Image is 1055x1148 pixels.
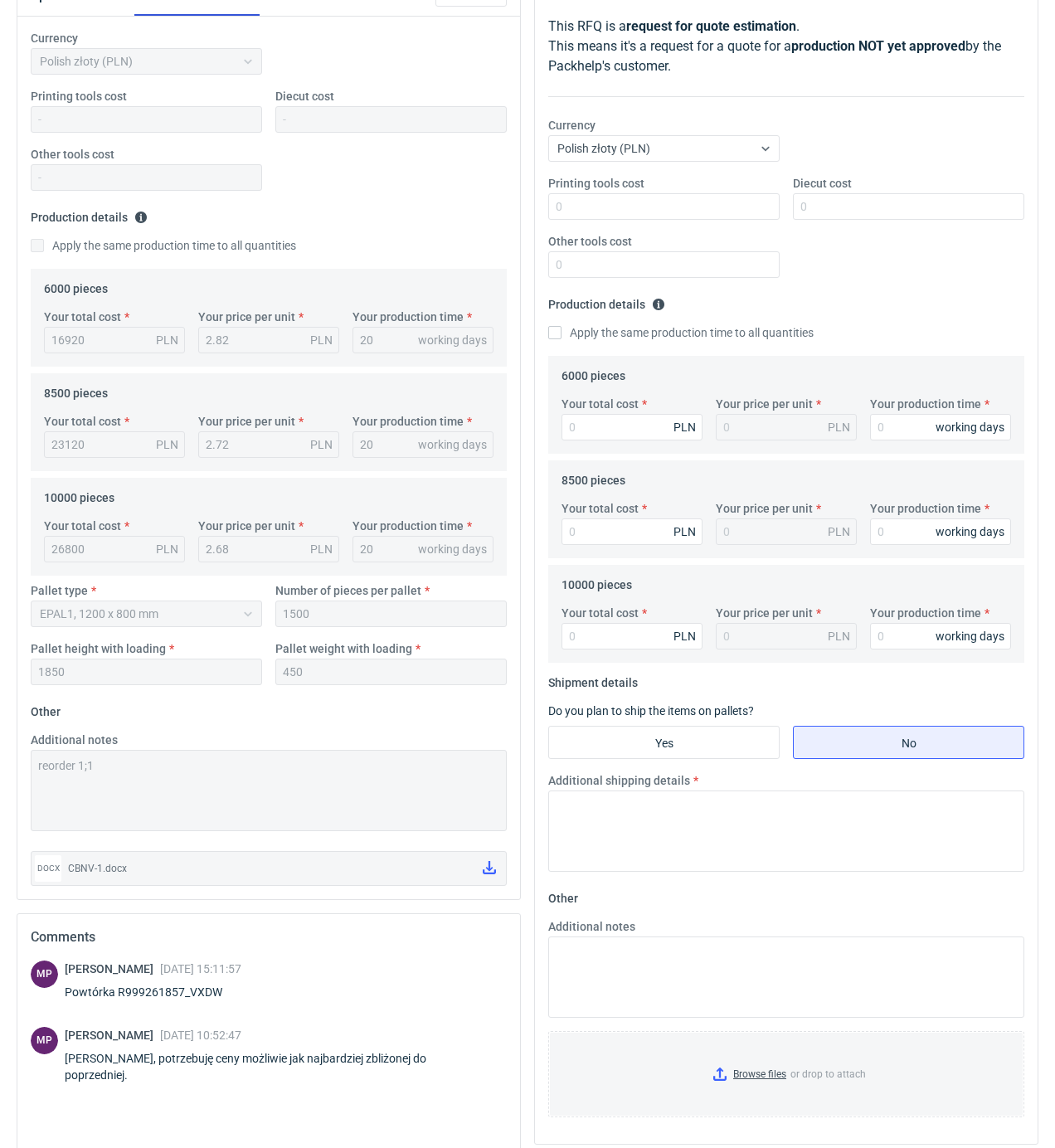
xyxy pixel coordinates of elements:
div: PLN [156,436,178,453]
div: PLN [673,523,696,540]
div: PLN [828,523,850,540]
label: Your total cost [562,500,639,517]
label: Diecut cost [275,88,334,105]
h2: Comments [31,927,507,947]
div: Powtórka R999261857_VXDW [65,984,242,1000]
label: Your price per unit [716,500,813,517]
div: PLN [673,419,696,435]
legend: 10000 pieces [44,484,114,504]
legend: Production details [548,291,665,311]
label: Your production time [870,500,981,517]
label: Your price per unit [716,396,813,412]
label: No [793,726,1024,759]
legend: Production details [31,204,148,224]
figcaption: MP [31,1027,58,1054]
label: Pallet weight with loading [275,640,412,657]
input: 0 [548,251,780,278]
div: PLN [310,541,333,557]
label: Your total cost [44,309,121,325]
textarea: reorder 1;1 [31,750,507,831]
input: 0 [562,623,703,649]
legend: 10000 pieces [562,572,632,591]
label: Pallet type [31,582,88,599]
label: Do you plan to ship the items on pallets? [548,704,754,717]
legend: Other [31,698,61,718]
div: working days [418,436,487,453]
label: Diecut cost [793,175,852,192]
label: Your total cost [562,605,639,621]
span: [DATE] 15:11:57 [160,962,241,975]
div: working days [418,332,487,348]
label: Your price per unit [198,309,295,325]
label: Number of pieces per pallet [275,582,421,599]
label: Apply the same production time to all quantities [548,324,814,341]
div: PLN [828,419,850,435]
label: Your total cost [562,396,639,412]
label: Your production time [352,518,464,534]
label: Additional shipping details [548,772,690,789]
label: Your production time [870,396,981,412]
legend: Other [548,885,578,905]
input: 0 [870,414,1011,440]
label: Your total cost [44,413,121,430]
span: [DATE] 10:52:47 [160,1029,241,1042]
div: PLN [673,628,696,645]
div: working days [936,628,1004,645]
div: Michał Palasek [31,1027,58,1054]
legend: 6000 pieces [44,275,108,295]
legend: 8500 pieces [44,380,108,400]
div: PLN [156,541,178,557]
label: Additional notes [548,918,635,935]
legend: 8500 pieces [562,467,625,487]
div: PLN [156,332,178,348]
div: PLN [310,436,333,453]
legend: Shipment details [548,669,638,689]
div: PLN [828,628,850,645]
label: Your price per unit [198,518,295,534]
div: Michał Palasek [31,961,58,988]
label: Your production time [352,309,464,325]
strong: request for quote estimation [626,18,796,34]
label: Your production time [870,605,981,621]
div: working days [936,523,1004,540]
div: CBNV-1.docx [68,860,469,877]
input: 0 [870,623,1011,649]
label: Yes [548,726,780,759]
label: Other tools cost [31,146,114,163]
label: Your price per unit [198,413,295,430]
label: Apply the same production time to all quantities [31,237,296,254]
label: Additional notes [31,732,118,748]
label: or drop to attach [549,1032,1023,1116]
label: Pallet height with loading [31,640,166,657]
input: 0 [548,193,780,220]
p: This RFQ is a . This means it's a request for a quote for a by the Packhelp's customer. [548,17,1024,76]
div: working days [936,419,1004,435]
input: 0 [562,414,703,440]
label: Your production time [352,413,464,430]
div: [PERSON_NAME], potrzebuję ceny możliwie jak najbardziej zbliżonej do poprzedniej. [65,1050,507,1083]
div: docx [35,855,61,882]
input: 0 [870,518,1011,545]
label: Printing tools cost [31,88,127,105]
label: Currency [548,117,596,134]
strong: production NOT yet approved [791,38,965,54]
label: Your price per unit [716,605,813,621]
legend: 6000 pieces [562,362,625,382]
div: PLN [310,332,333,348]
div: working days [418,541,487,557]
label: Other tools cost [548,233,632,250]
span: Polish złoty (PLN) [557,142,650,155]
input: 0 [562,518,703,545]
span: [PERSON_NAME] [65,1029,160,1042]
figcaption: MP [31,961,58,988]
span: [PERSON_NAME] [65,962,160,975]
input: 0 [793,193,1024,220]
label: Currency [31,30,78,46]
label: Your total cost [44,518,121,534]
label: Printing tools cost [548,175,644,192]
